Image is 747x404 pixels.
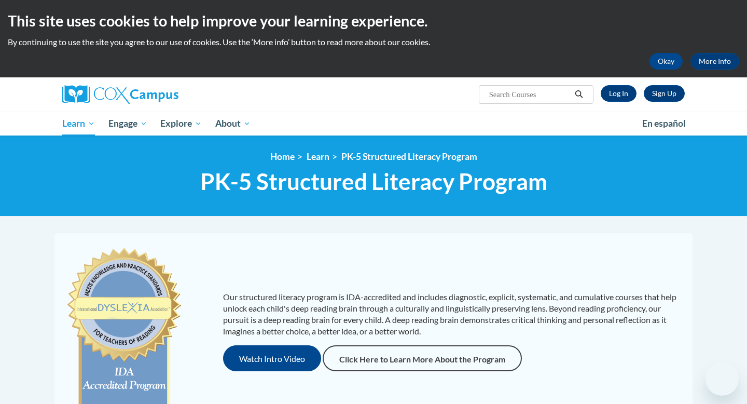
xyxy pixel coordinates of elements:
a: PK-5 Structured Literacy Program [341,151,477,162]
a: About [209,112,257,136]
p: Our structured literacy program is IDA-accredited and includes diagnostic, explicit, systematic, ... [223,291,682,337]
button: Watch Intro Video [223,345,321,371]
a: Learn [56,112,102,136]
a: More Info [690,53,739,70]
h2: This site uses cookies to help improve your learning experience. [8,10,739,31]
iframe: Button to launch messaging window [706,362,739,396]
span: Learn [62,117,95,130]
a: En español [635,113,693,134]
button: Search [571,88,587,101]
a: Cox Campus [62,85,259,104]
button: Okay [649,53,683,70]
p: By continuing to use the site you agree to our use of cookies. Use the ‘More info’ button to read... [8,36,739,48]
a: Home [270,151,295,162]
div: Main menu [47,112,700,136]
span: En español [642,118,686,129]
a: Click Here to Learn More About the Program [323,345,522,371]
a: Register [644,85,685,102]
span: PK-5 Structured Literacy Program [200,168,547,195]
a: Log In [601,85,637,102]
span: About [215,117,251,130]
img: Cox Campus [62,85,178,104]
a: Engage [102,112,154,136]
a: Learn [307,151,329,162]
a: Explore [154,112,209,136]
input: Search Courses [488,88,571,101]
span: Explore [160,117,202,130]
span: Engage [108,117,147,130]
